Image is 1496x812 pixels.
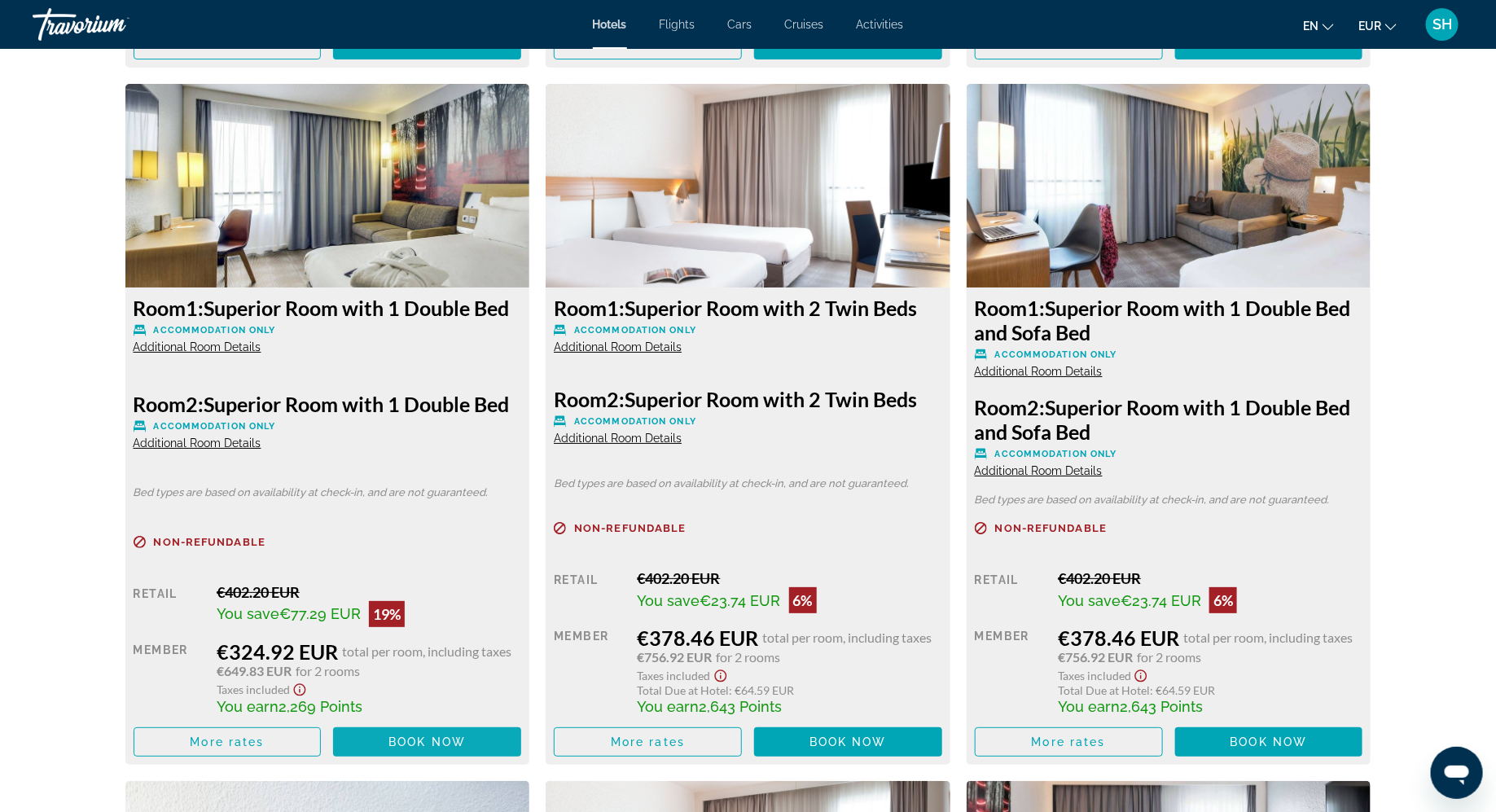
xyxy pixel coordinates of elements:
span: Additional Room Details [975,464,1103,477]
span: Non-refundable [995,523,1107,533]
div: Retail [134,583,204,627]
h3: Superior Room with 1 Double Bed [134,296,522,320]
button: User Menu [1421,7,1463,42]
span: Accommodation Only [995,349,1117,360]
div: Member [975,625,1046,715]
span: Additional Room Details [554,340,682,353]
span: Taxes included [1058,669,1131,683]
button: Change language [1303,14,1334,37]
span: 2,643 Points [700,698,783,715]
span: More rates [1032,735,1106,748]
span: en [1303,20,1318,33]
button: More rates [975,30,1163,59]
span: 1: [134,296,204,320]
p: Bed types are based on availability at check-in, and are not guaranteed. [554,478,942,489]
span: Additional Room Details [134,340,261,353]
button: Change currency [1358,14,1397,37]
span: Room [134,392,186,416]
button: More rates [554,30,742,59]
span: Taxes included [217,683,290,696]
span: You save [217,605,279,622]
a: Cruises [785,18,824,31]
button: Book now [754,727,942,757]
span: Taxes included [638,669,711,683]
span: Accommodation Only [154,421,276,432]
div: €378.46 EUR [638,625,942,650]
span: Room [554,296,607,320]
span: Hotels [593,18,627,31]
div: : €64.59 EUR [638,683,942,697]
span: Book now [388,735,466,748]
span: €756.92 EUR [1058,650,1133,665]
button: More rates [134,30,322,59]
span: total per room, including taxes [342,644,511,659]
img: dbb6f09a-956c-4213-b6ec-017a58029d58.jpeg [967,84,1371,287]
span: You earn [638,698,700,715]
div: Member [134,639,204,715]
div: €378.46 EUR [1058,625,1362,650]
h3: Superior Room with 1 Double Bed and Sofa Bed [975,395,1363,444]
span: 2: [134,392,204,416]
span: €23.74 EUR [1121,592,1201,609]
span: €23.74 EUR [700,592,781,609]
span: Book now [809,735,887,748]
h3: Superior Room with 2 Twin Beds [554,296,942,320]
div: €324.92 EUR [217,639,521,664]
span: 2: [554,387,625,411]
button: Show Taxes and Fees disclaimer [1131,665,1151,683]
button: Book now [333,30,521,59]
iframe: Button to launch messaging window [1431,747,1483,799]
button: Show Taxes and Fees disclaimer [711,665,730,683]
a: Flights [660,18,695,31]
a: Cars [728,18,752,31]
span: 2,643 Points [1120,698,1203,715]
span: Accommodation Only [574,416,696,427]
a: Travorium [33,3,195,46]
span: Non-refundable [574,523,686,533]
span: Total Due at Hotel [638,683,730,697]
button: Show Taxes and Fees disclaimer [290,678,309,697]
span: total per room, including taxes [763,630,932,645]
span: More rates [611,735,685,748]
div: €402.20 EUR [1058,569,1362,587]
span: for 2 rooms [296,664,360,678]
span: Room [554,387,607,411]
span: Accommodation Only [995,449,1117,459]
p: Bed types are based on availability at check-in, and are not guaranteed. [975,494,1363,506]
button: More rates [975,727,1163,757]
button: Book now [1175,727,1363,757]
span: Additional Room Details [134,437,261,450]
div: Retail [554,569,625,613]
span: 1: [554,296,625,320]
span: Room [975,296,1028,320]
span: Accommodation Only [154,325,276,336]
h3: Superior Room with 1 Double Bed and Sofa Bed [975,296,1363,345]
div: : €64.59 EUR [1058,683,1362,697]
div: €402.20 EUR [217,583,521,601]
div: 6% [789,587,817,613]
button: Book now [333,727,521,757]
div: 6% [1209,587,1237,613]
span: You save [638,592,700,609]
span: €649.83 EUR [217,664,292,678]
span: €756.92 EUR [638,650,713,665]
span: You save [1058,592,1121,609]
span: 2: [975,395,1046,419]
span: Room [134,296,186,320]
span: EUR [1358,20,1381,33]
span: Accommodation Only [574,325,696,336]
p: Bed types are based on availability at check-in, and are not guaranteed. [134,487,522,498]
span: Additional Room Details [554,432,682,445]
a: Activities [857,18,904,31]
span: €77.29 EUR [279,605,361,622]
button: Book now [754,30,942,59]
span: SH [1432,16,1452,33]
div: 19% [369,601,405,627]
span: More rates [190,735,264,748]
span: 2,269 Points [279,698,362,715]
span: You earn [1058,698,1120,715]
span: total per room, including taxes [1183,630,1353,645]
button: More rates [134,727,322,757]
